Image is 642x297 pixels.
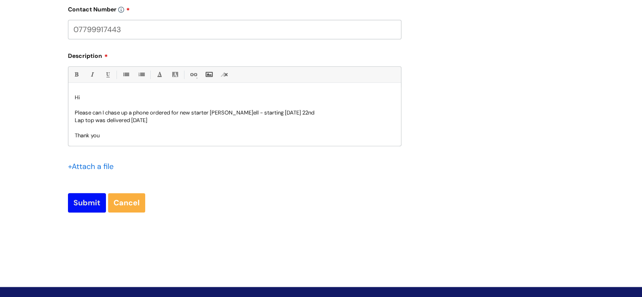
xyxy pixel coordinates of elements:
a: Underline(Ctrl-U) [102,69,113,80]
input: Submit [68,193,106,213]
a: Italic (Ctrl-I) [87,69,97,80]
a: Remove formatting (Ctrl-\) [219,69,230,80]
p: Please can I chase up a phone ordered for new starter [PERSON_NAME] ell - starting [DATE] 22nd [75,109,395,117]
div: Attach a file [68,160,119,173]
a: Font Color [154,69,165,80]
p: Hi [75,94,395,101]
a: Bold (Ctrl-B) [71,69,81,80]
img: info-icon.svg [118,7,124,13]
p: Lap top was delivered [DATE] [75,117,395,124]
label: Description [68,49,401,60]
a: Insert Image... [203,69,214,80]
a: • Unordered List (Ctrl-Shift-7) [120,69,131,80]
label: Contact Number [68,3,401,13]
a: 1. Ordered List (Ctrl-Shift-8) [136,69,146,80]
a: Link [188,69,198,80]
a: Back Color [170,69,180,80]
a: Cancel [108,193,145,213]
span: + [68,161,72,172]
p: Thank you [75,132,395,139]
